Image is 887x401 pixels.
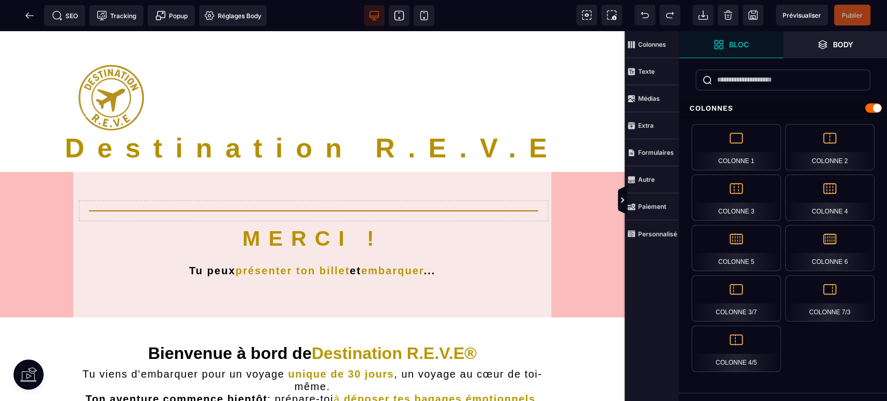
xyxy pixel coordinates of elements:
[634,5,655,25] span: Défaire
[638,68,655,75] strong: Texte
[679,185,690,216] span: Afficher les vues
[52,10,78,21] span: SEO
[638,203,666,210] strong: Paiement
[389,5,409,26] span: Voir tablette
[783,11,821,19] span: Prévisualiser
[692,275,781,322] div: Colonne 3/7
[89,5,143,26] span: Code de suivi
[89,224,536,247] h2: Tu peux et ...
[155,10,188,21] span: Popup
[638,41,666,48] strong: Colonnes
[73,312,551,336] h1: Bienvenue à bord de
[842,11,863,19] span: Publier
[638,176,655,183] strong: Autre
[692,326,781,372] div: Colonne 4/5
[833,41,853,48] strong: Body
[692,225,781,271] div: Colonne 5
[638,149,674,156] strong: Formulaires
[601,5,622,25] span: Capture d'écran
[625,58,679,85] span: Texte
[743,5,763,25] span: Enregistrer
[776,5,828,25] span: Aperçu
[785,124,875,170] div: Colonne 2
[625,166,679,193] span: Autre
[659,5,680,25] span: Rétablir
[692,175,781,221] div: Colonne 3
[78,34,144,99] img: 6bc32b15c6a1abf2dae384077174aadc_LOGOT15p.png
[625,112,679,139] span: Extra
[97,10,136,21] span: Tracking
[204,10,261,21] span: Réglages Body
[718,5,738,25] span: Nettoyage
[199,5,267,26] span: Favicon
[19,5,40,26] span: Retour
[44,5,85,26] span: Métadata SEO
[834,5,870,25] span: Enregistrer le contenu
[693,5,713,25] span: Importer
[638,122,654,129] strong: Extra
[785,275,875,322] div: Colonne 7/3
[73,337,551,399] h2: Tu viens d’embarquer pour un voyage , un voyage au cœur de toi-même. : prépare-toi et , plus légè...
[625,193,679,220] span: Paiement
[625,139,679,166] span: Formulaires
[679,99,887,118] div: Colonnes
[86,362,268,373] b: Ton aventure commence bientôt
[625,31,679,58] span: Colonnes
[148,5,195,26] span: Créer une alerte modale
[364,5,385,26] span: Voir bureau
[414,5,434,26] span: Voir mobile
[625,220,679,247] span: Personnalisé
[783,31,887,58] span: Ouvrir les calques
[679,31,783,58] span: Ouvrir les blocs
[638,95,660,102] strong: Médias
[729,41,749,48] strong: Bloc
[785,225,875,271] div: Colonne 6
[692,124,781,170] div: Colonne 1
[576,5,597,25] span: Voir les composants
[785,175,875,221] div: Colonne 4
[625,85,679,112] span: Médias
[638,230,677,238] strong: Personnalisé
